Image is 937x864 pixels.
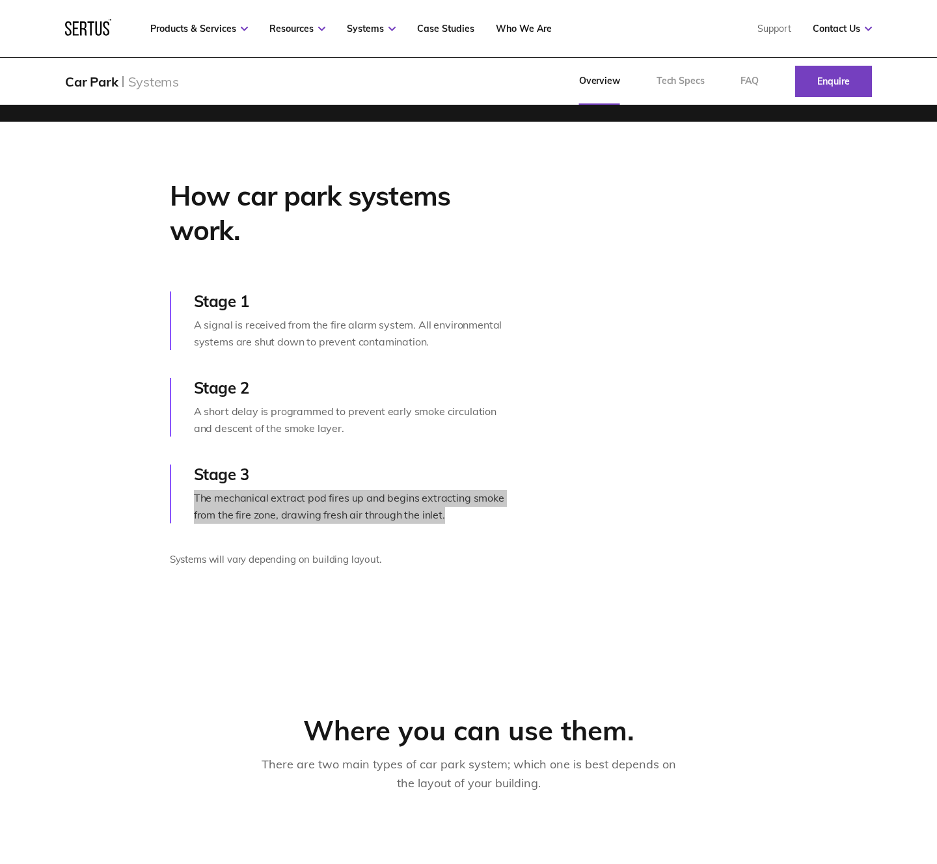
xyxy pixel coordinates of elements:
[65,74,118,90] div: Car Park
[417,23,474,34] a: Case Studies
[260,755,677,793] div: There are two main types of car park system; which one is best depends on the layout of your buil...
[347,23,396,34] a: Systems
[170,552,508,567] p: Systems will vary depending on building layout.
[194,291,508,311] div: Stage 1
[269,23,325,34] a: Resources
[194,490,508,523] div: The mechanical extract pod fires up and begins extracting smoke from the fire zone, drawing fresh...
[194,378,508,398] div: Stage 2
[128,74,179,90] div: Systems
[813,23,872,34] a: Contact Us
[795,66,872,97] a: Enquire
[150,23,248,34] a: Products & Services
[170,179,508,247] div: How car park systems work.
[194,403,508,437] div: A short delay is programmed to prevent early smoke circulation and descent of the smoke layer.
[757,23,791,34] a: Support
[638,58,723,105] a: Tech Specs
[194,465,508,484] div: Stage 3
[496,23,552,34] a: Who We Are
[194,317,508,350] div: A signal is received from the fire alarm system. All environmental systems are shut down to preve...
[113,714,824,748] div: Where you can use them.
[722,58,777,105] a: FAQ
